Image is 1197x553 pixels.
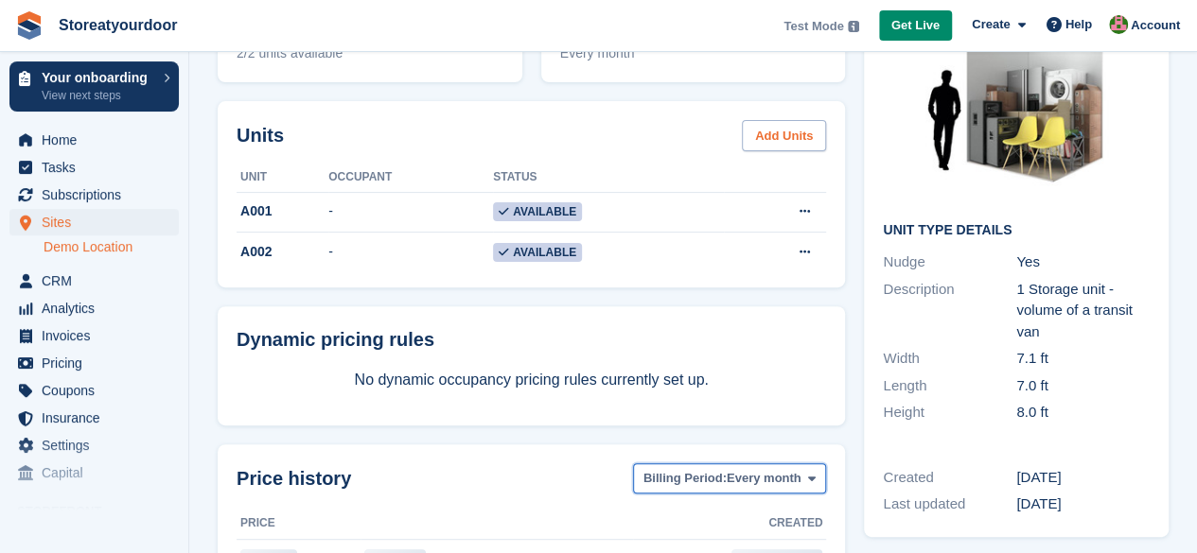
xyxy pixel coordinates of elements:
button: Billing Period: Every month [633,463,827,494]
div: Description [883,279,1016,343]
span: Pricing [42,350,155,376]
img: 35-sqft-unit.jpg [883,9,1150,208]
h2: Units [237,121,284,149]
span: Every month [727,469,801,488]
div: 8.0 ft [1016,402,1150,423]
a: Add Units [742,120,826,151]
div: Nudge [883,251,1016,273]
span: Available [493,243,582,262]
span: Analytics [42,295,155,321]
th: Price [237,509,361,539]
div: 7.1 ft [1016,348,1150,370]
span: Price history [237,464,351,493]
th: Occupant [328,163,493,193]
a: menu [9,295,179,321]
h2: Unit Type details [883,223,1150,238]
span: Billing Period: [643,469,727,488]
span: Subscriptions [42,181,155,208]
span: CRM [42,268,155,294]
span: Get Live [891,16,940,35]
a: Storeatyourdoor [51,9,185,41]
div: Width [883,348,1016,370]
span: Tasks [42,154,155,181]
p: Your onboarding [42,71,154,84]
div: Dynamic pricing rules [237,325,826,354]
a: menu [9,459,179,486]
div: Created [883,467,1016,489]
div: Yes [1016,251,1150,273]
span: Create [972,15,1010,34]
a: menu [9,432,179,458]
span: Test Mode [783,17,843,36]
a: menu [9,154,179,181]
span: Home [42,127,155,153]
div: [DATE] [1016,467,1150,489]
span: Sites [42,209,155,235]
div: 7.0 ft [1016,375,1150,397]
span: Invoices [42,322,155,349]
div: Height [883,402,1016,423]
span: Account [1131,16,1180,35]
p: View next steps [42,87,154,104]
a: menu [9,377,179,404]
span: Coupons [42,377,155,404]
img: icon-info-grey-7440780725fd019a000dd9b08b2336e03edf1995a4989e88bcd33f0948082b44.svg [848,21,859,32]
a: menu [9,322,179,349]
span: Created [768,514,822,531]
div: Last updated [883,493,1016,515]
span: Settings [42,432,155,458]
div: Length [883,375,1016,397]
a: menu [9,268,179,294]
span: Available [493,202,582,221]
span: Storefront [17,502,188,521]
a: menu [9,209,179,235]
a: menu [9,181,179,208]
td: - [328,192,493,233]
a: Your onboarding View next steps [9,61,179,112]
a: menu [9,127,179,153]
div: 1 Storage unit - volume of a transit van [1016,279,1150,343]
span: 2/2 units available [237,43,503,63]
span: Every month [560,43,827,63]
th: Status [493,163,723,193]
span: Help [1065,15,1092,34]
img: stora-icon-8386f47178a22dfd0bd8f6a31ec36ba5ce8667c1dd55bd0f319d3a0aa187defe.svg [15,11,44,40]
span: Capital [42,459,155,486]
a: menu [9,350,179,376]
div: A002 [237,242,328,262]
div: A001 [237,201,328,221]
div: [DATE] [1016,493,1150,515]
th: Unit [237,163,328,193]
p: No dynamic occupancy pricing rules currently set up. [237,369,826,391]
a: Demo Location [44,238,179,256]
a: menu [9,405,179,431]
img: David Griffith-Owen [1109,15,1128,34]
a: Get Live [879,10,952,42]
td: - [328,233,493,272]
span: Insurance [42,405,155,431]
